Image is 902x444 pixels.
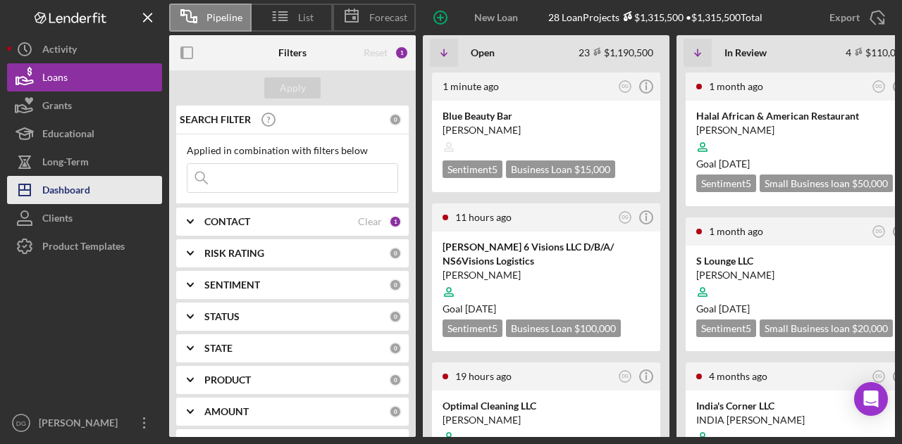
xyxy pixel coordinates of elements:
time: 2025-09-02 23:02 [455,211,512,223]
button: Apply [264,77,321,99]
div: [PERSON_NAME] [443,123,650,137]
time: 2025-09-02 15:51 [455,370,512,382]
div: Sentiment 5 [443,160,502,178]
div: Small Business loan [760,175,893,192]
button: Educational [7,120,162,148]
button: New Loan Project [423,4,548,32]
div: New Loan Project [458,4,534,32]
button: Loans [7,63,162,91]
div: Dashboard [42,176,90,208]
div: Long-Term [42,148,89,179]
div: Grants [42,91,72,123]
span: Forecast [369,12,407,23]
div: 1 [389,215,402,228]
time: 2025-05-07 17:38 [709,370,767,382]
span: $15,000 [574,163,610,175]
time: 03/02/2025 [719,303,750,315]
div: 0 [389,310,402,323]
b: Open [471,47,495,58]
text: DG [622,215,629,220]
div: Activity [42,35,77,67]
button: Product Templates [7,232,162,260]
text: DG [875,84,882,89]
div: 0 [389,279,402,291]
div: [PERSON_NAME] [443,268,650,282]
time: 2025-09-03 10:29 [443,80,499,92]
time: 2025-07-23 14:42 [709,225,763,237]
div: 23 $1,190,500 [579,46,653,58]
b: RISK RATING [204,248,264,259]
button: DG [616,208,635,227]
div: Business Loan [506,319,621,337]
button: DG [870,367,889,386]
button: DG[PERSON_NAME] [7,409,162,437]
button: DG [616,367,635,386]
span: $20,000 [852,322,888,334]
div: Sentiment 5 [443,319,502,337]
b: In Review [724,47,767,58]
div: Loans [42,63,68,95]
text: DG [16,419,26,427]
button: DG [870,77,889,96]
a: Clients [7,204,162,232]
b: CONTACT [204,216,250,227]
time: 10/17/2025 [465,303,496,315]
div: Clients [42,204,73,236]
span: Pipeline [206,12,242,23]
span: $100,000 [574,322,616,334]
text: DG [875,229,882,234]
div: Apply [280,77,306,99]
a: 1 minute agoDGBlue Beauty Bar[PERSON_NAME]Sentiment5Business Loan $15,000 [430,70,662,194]
b: AMOUNT [204,406,249,417]
button: Activity [7,35,162,63]
div: Sentiment 5 [696,175,756,192]
div: 0 [389,247,402,260]
b: SEARCH FILTER [180,114,251,125]
div: [PERSON_NAME] [35,409,127,440]
div: 0 [389,405,402,418]
div: 28 Loan Projects • $1,315,500 Total [548,11,762,23]
div: 0 [389,374,402,386]
div: Reset [364,47,388,58]
text: DG [622,84,629,89]
div: [PERSON_NAME] [443,413,650,427]
div: Blue Beauty Bar [443,109,650,123]
div: $1,315,500 [619,11,684,23]
div: Sentiment 5 [696,319,756,337]
text: DG [875,374,882,379]
div: Export [829,4,860,32]
button: DG [616,77,635,96]
div: Applied in combination with filters below [187,145,398,156]
div: Product Templates [42,232,125,264]
div: Optimal Cleaning LLC [443,399,650,413]
div: 0 [389,342,402,355]
div: Small Business loan [760,319,893,337]
b: SENTIMENT [204,279,260,291]
b: STATE [204,343,233,354]
button: Grants [7,91,162,120]
span: Goal [443,303,496,315]
div: [PERSON_NAME] 6 Visions LLC D/B/A/ NS6Visions Logistics [443,240,650,268]
text: DG [622,374,629,379]
div: Business Loan [506,160,615,178]
button: Long-Term [7,148,162,176]
b: Filters [278,47,307,58]
time: 11/20/2023 [719,158,750,170]
div: 0 [389,113,402,126]
b: PRODUCT [204,374,251,386]
b: STATUS [204,311,240,322]
span: Goal [696,158,750,170]
span: List [298,12,314,23]
time: 2025-07-30 14:52 [709,80,763,92]
div: 1 [395,46,409,60]
a: 11 hours agoDG[PERSON_NAME] 6 Visions LLC D/B/A/ NS6Visions Logistics[PERSON_NAME]Goal [DATE]Sent... [430,201,662,353]
span: Goal [696,303,750,315]
a: Dashboard [7,176,162,204]
div: Open Intercom Messenger [854,382,888,416]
